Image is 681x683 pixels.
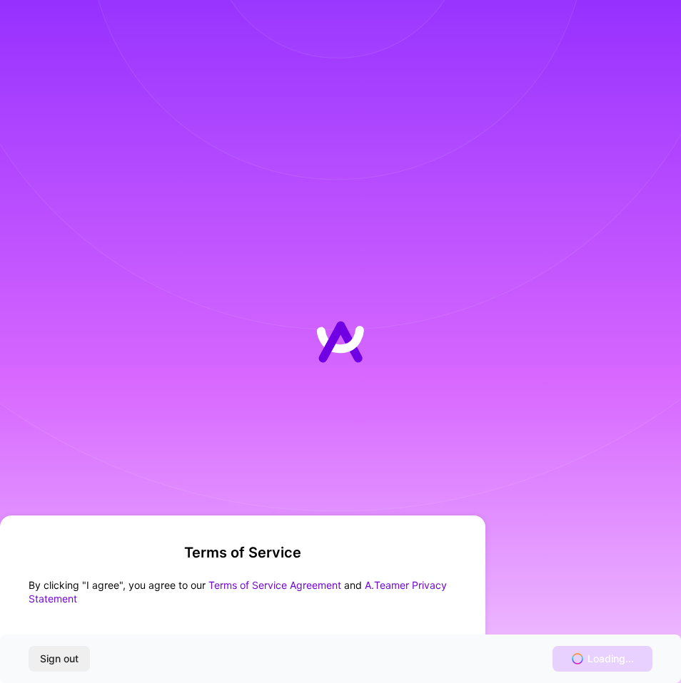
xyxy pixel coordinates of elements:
span: Sign out [40,652,79,666]
div: By clicking "I agree", you agree to our and [29,578,457,606]
a: Terms of Service Agreement [208,579,341,591]
a: A.Teamer Privacy Statement [29,579,447,605]
h2: Terms of Service [29,544,457,561]
button: Sign out [29,646,90,672]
